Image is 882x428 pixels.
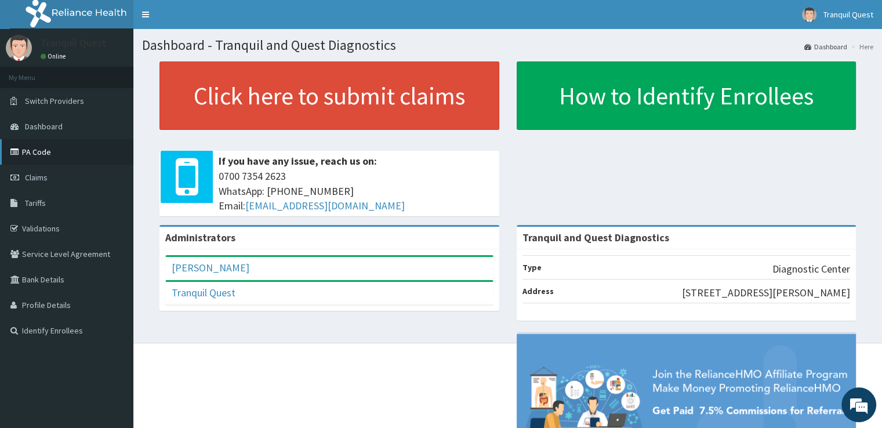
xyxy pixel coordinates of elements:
[848,42,873,52] li: Here
[6,35,32,61] img: User Image
[804,42,847,52] a: Dashboard
[41,52,68,60] a: Online
[165,231,235,244] b: Administrators
[522,286,554,296] b: Address
[25,121,63,132] span: Dashboard
[142,38,873,53] h1: Dashboard - Tranquil and Quest Diagnostics
[219,154,377,168] b: If you have any issue, reach us on:
[172,261,249,274] a: [PERSON_NAME]
[172,286,235,299] a: Tranquil Quest
[682,285,850,300] p: [STREET_ADDRESS][PERSON_NAME]
[25,198,46,208] span: Tariffs
[25,172,48,183] span: Claims
[517,61,856,130] a: How to Identify Enrollees
[772,262,850,277] p: Diagnostic Center
[25,96,84,106] span: Switch Providers
[219,169,493,213] span: 0700 7354 2623 WhatsApp: [PHONE_NUMBER] Email:
[802,8,816,22] img: User Image
[245,199,405,212] a: [EMAIL_ADDRESS][DOMAIN_NAME]
[823,9,873,20] span: Tranquil Quest
[41,38,107,48] p: Tranquil Quest
[159,61,499,130] a: Click here to submit claims
[522,231,669,244] strong: Tranquil and Quest Diagnostics
[522,262,542,273] b: Type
